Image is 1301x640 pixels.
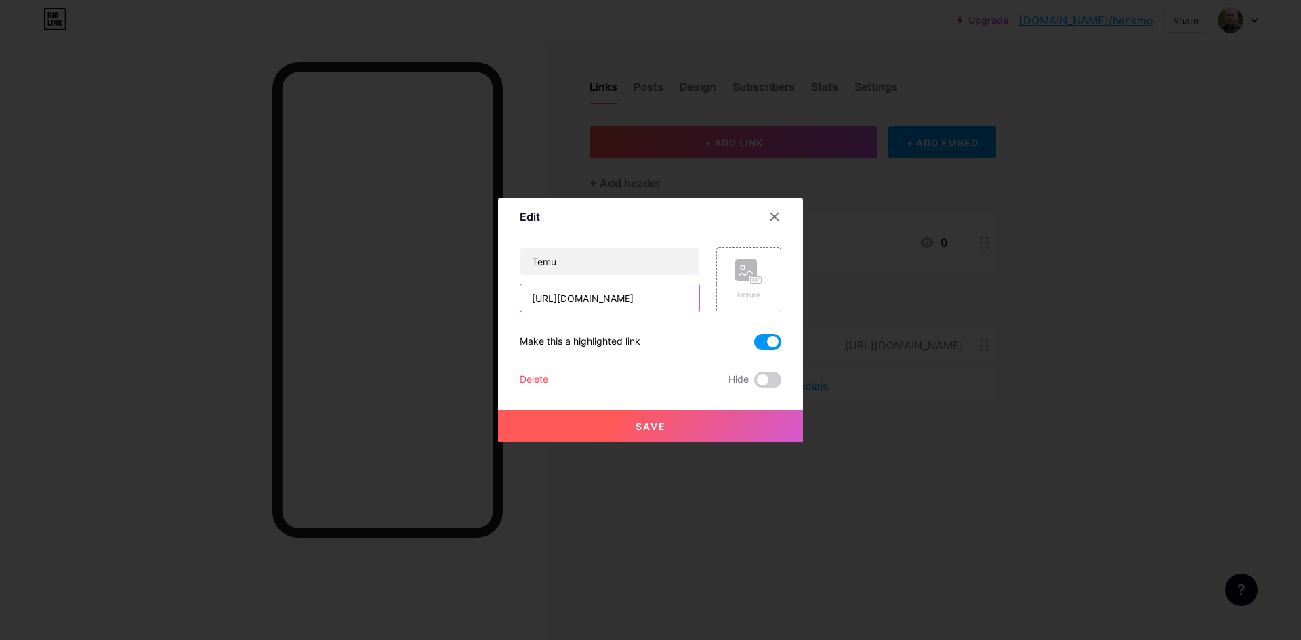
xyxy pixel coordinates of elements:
span: Save [636,421,666,432]
div: Picture [735,290,762,300]
button: Save [498,410,803,442]
div: Edit [520,209,540,225]
input: URL [520,284,699,312]
span: Hide [728,372,749,388]
div: Delete [520,372,548,388]
div: Make this a highlighted link [520,334,640,350]
input: Title [520,248,699,275]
